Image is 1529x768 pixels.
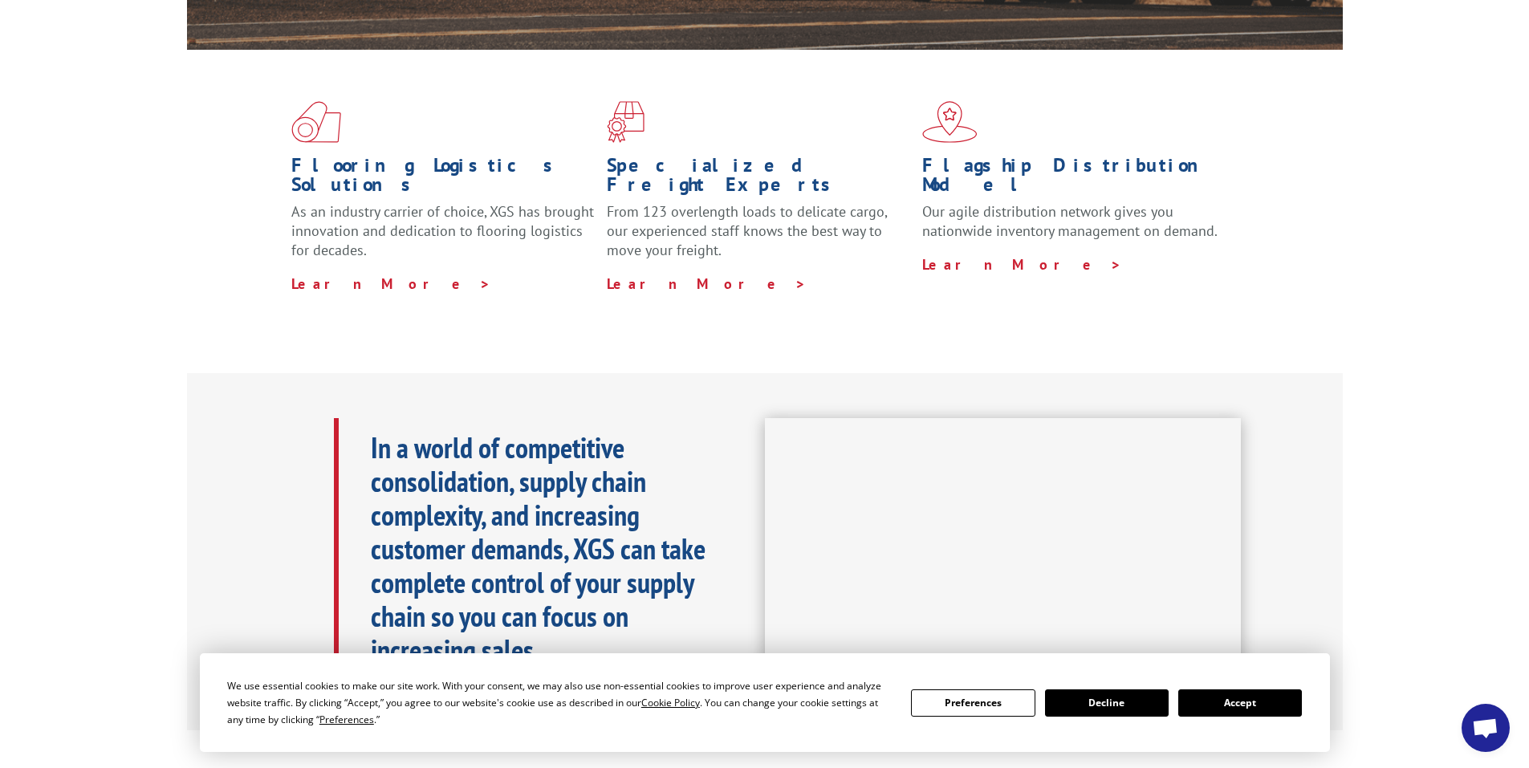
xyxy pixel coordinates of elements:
[319,713,374,726] span: Preferences
[607,274,807,293] a: Learn More >
[1045,689,1169,717] button: Decline
[922,202,1218,240] span: Our agile distribution network gives you nationwide inventory management on demand.
[922,156,1226,202] h1: Flagship Distribution Model
[765,418,1241,686] iframe: XGS Logistics Solutions
[371,429,706,668] b: In a world of competitive consolidation, supply chain complexity, and increasing customer demands...
[641,696,700,709] span: Cookie Policy
[1178,689,1302,717] button: Accept
[1462,704,1510,752] a: Open chat
[291,156,595,202] h1: Flooring Logistics Solutions
[291,274,491,293] a: Learn More >
[911,689,1035,717] button: Preferences
[291,101,341,143] img: xgs-icon-total-supply-chain-intelligence-red
[291,202,594,259] span: As an industry carrier of choice, XGS has brought innovation and dedication to flooring logistics...
[607,101,645,143] img: xgs-icon-focused-on-flooring-red
[922,255,1122,274] a: Learn More >
[607,156,910,202] h1: Specialized Freight Experts
[200,653,1330,752] div: Cookie Consent Prompt
[227,677,892,728] div: We use essential cookies to make our site work. With your consent, we may also use non-essential ...
[607,202,910,274] p: From 123 overlength loads to delicate cargo, our experienced staff knows the best way to move you...
[922,101,978,143] img: xgs-icon-flagship-distribution-model-red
